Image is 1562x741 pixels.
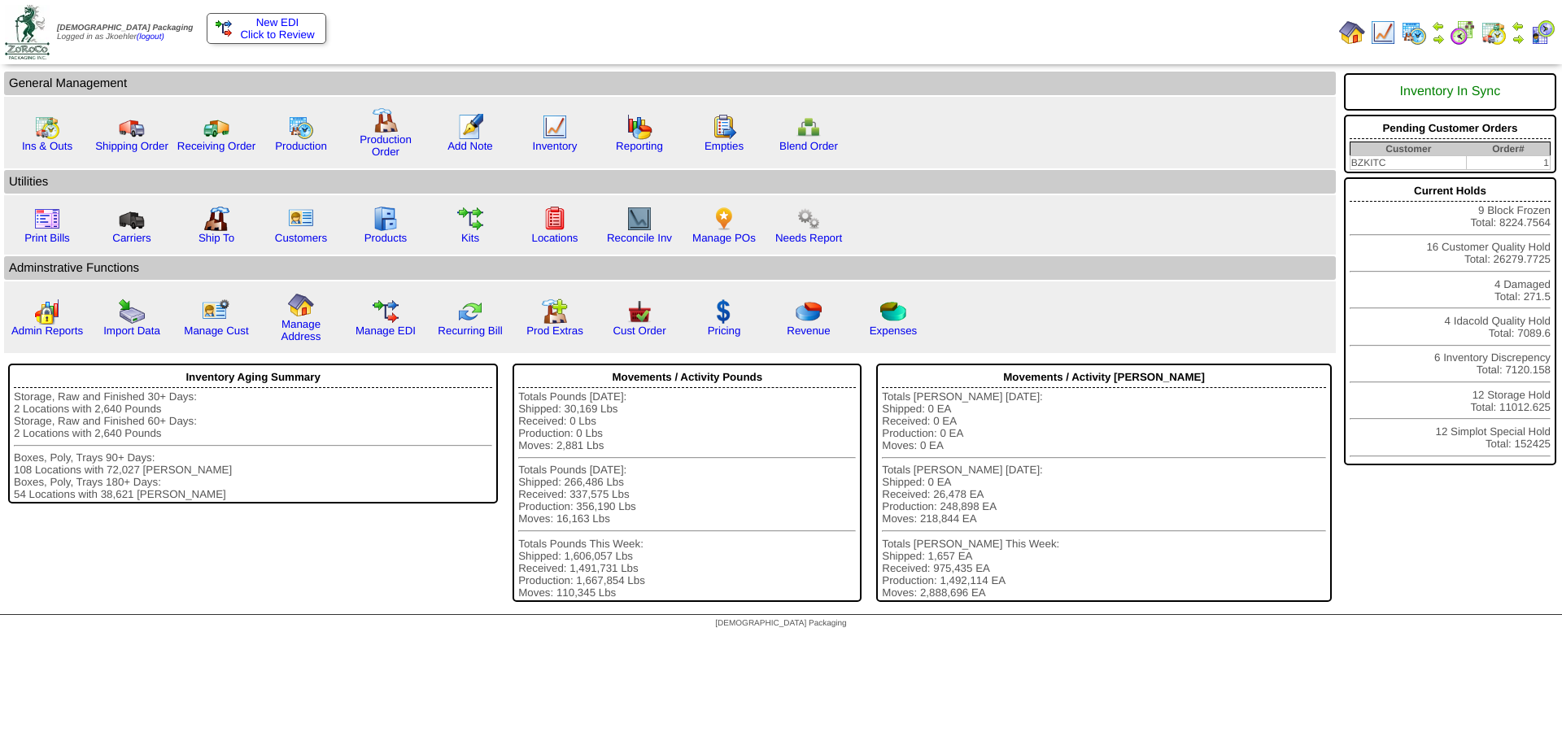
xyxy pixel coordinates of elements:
[256,16,299,28] span: New EDI
[461,232,479,244] a: Kits
[438,325,502,337] a: Recurring Bill
[870,325,918,337] a: Expenses
[1401,20,1427,46] img: calendarprod.gif
[34,114,60,140] img: calendarinout.gif
[1512,33,1525,46] img: arrowright.gif
[57,24,193,41] span: Logged in as Jkoehler
[1370,20,1396,46] img: line_graph.gif
[1350,142,1466,156] th: Customer
[882,367,1326,388] div: Movements / Activity [PERSON_NAME]
[119,299,145,325] img: import.gif
[288,292,314,318] img: home.gif
[542,206,568,232] img: locations.gif
[202,299,232,325] img: managecust.png
[119,206,145,232] img: truck3.gif
[613,325,665,337] a: Cust Order
[708,325,741,337] a: Pricing
[711,114,737,140] img: workorder.gif
[457,206,483,232] img: workflow.gif
[103,325,160,337] a: Import Data
[796,206,822,232] img: workflow.png
[203,114,229,140] img: truck2.gif
[24,232,70,244] a: Print Bills
[5,5,50,59] img: zoroco-logo-small.webp
[616,140,663,152] a: Reporting
[199,232,234,244] a: Ship To
[288,114,314,140] img: calendarprod.gif
[526,325,583,337] a: Prod Extras
[1529,20,1555,46] img: calendarcustomer.gif
[1481,20,1507,46] img: calendarinout.gif
[112,232,151,244] a: Carriers
[216,28,317,41] span: Click to Review
[607,232,672,244] a: Reconcile Inv
[1350,118,1551,139] div: Pending Customer Orders
[4,72,1336,95] td: General Management
[137,33,164,41] a: (logout)
[711,299,737,325] img: dollar.gif
[1350,181,1551,202] div: Current Holds
[447,140,493,152] a: Add Note
[1339,20,1365,46] img: home.gif
[457,299,483,325] img: reconcile.gif
[1350,76,1551,107] div: Inventory In Sync
[692,232,756,244] a: Manage POs
[1512,20,1525,33] img: arrowleft.gif
[34,206,60,232] img: invoice2.gif
[281,318,321,342] a: Manage Address
[14,367,492,388] div: Inventory Aging Summary
[711,206,737,232] img: po.png
[216,20,232,37] img: ediSmall.gif
[1432,33,1445,46] img: arrowright.gif
[373,299,399,325] img: edi.gif
[533,140,578,152] a: Inventory
[518,390,856,599] div: Totals Pounds [DATE]: Shipped: 30,169 Lbs Received: 0 Lbs Production: 0 Lbs Moves: 2,881 Lbs Tota...
[373,107,399,133] img: factory.gif
[457,114,483,140] img: orders.gif
[203,206,229,232] img: factory2.gif
[356,325,416,337] a: Manage EDI
[288,206,314,232] img: customers.gif
[882,390,1326,599] div: Totals [PERSON_NAME] [DATE]: Shipped: 0 EA Received: 0 EA Production: 0 EA Moves: 0 EA Totals [PE...
[14,390,492,500] div: Storage, Raw and Finished 30+ Days: 2 Locations with 2,640 Pounds Storage, Raw and Finished 60+ D...
[4,256,1336,280] td: Adminstrative Functions
[542,299,568,325] img: prodextras.gif
[880,299,906,325] img: pie_chart2.png
[275,232,327,244] a: Customers
[34,299,60,325] img: graph2.png
[779,140,838,152] a: Blend Order
[360,133,412,158] a: Production Order
[715,619,846,628] span: [DEMOGRAPHIC_DATA] Packaging
[626,114,652,140] img: graph.gif
[275,140,327,152] a: Production
[626,206,652,232] img: line_graph2.gif
[796,299,822,325] img: pie_chart.png
[216,16,317,41] a: New EDI Click to Review
[705,140,744,152] a: Empties
[796,114,822,140] img: network.png
[626,299,652,325] img: cust_order.png
[775,232,842,244] a: Needs Report
[1350,156,1466,170] td: BZKITC
[22,140,72,152] a: Ins & Outs
[531,232,578,244] a: Locations
[4,170,1336,194] td: Utilities
[1344,177,1556,465] div: 9 Block Frozen Total: 8224.7564 16 Customer Quality Hold Total: 26279.7725 4 Damaged Total: 271.5...
[11,325,83,337] a: Admin Reports
[57,24,193,33] span: [DEMOGRAPHIC_DATA] Packaging
[177,140,255,152] a: Receiving Order
[1467,142,1551,156] th: Order#
[1450,20,1476,46] img: calendarblend.gif
[1467,156,1551,170] td: 1
[184,325,248,337] a: Manage Cust
[787,325,830,337] a: Revenue
[542,114,568,140] img: line_graph.gif
[373,206,399,232] img: cabinet.gif
[1432,20,1445,33] img: arrowleft.gif
[518,367,856,388] div: Movements / Activity Pounds
[364,232,408,244] a: Products
[95,140,168,152] a: Shipping Order
[119,114,145,140] img: truck.gif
